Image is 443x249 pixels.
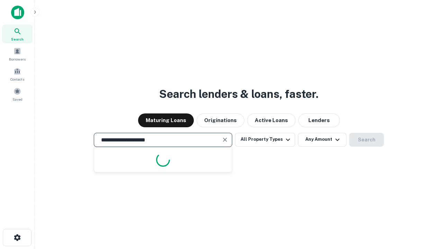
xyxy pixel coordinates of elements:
[2,65,33,83] a: Contacts
[220,135,230,145] button: Clear
[159,86,318,102] h3: Search lenders & loans, faster.
[11,6,24,19] img: capitalize-icon.png
[9,56,26,62] span: Borrowers
[247,113,296,127] button: Active Loans
[2,45,33,63] a: Borrowers
[11,36,24,42] span: Search
[10,76,24,82] span: Contacts
[2,85,33,103] a: Saved
[235,133,295,147] button: All Property Types
[298,113,340,127] button: Lenders
[298,133,346,147] button: Any Amount
[197,113,244,127] button: Originations
[12,96,22,102] span: Saved
[2,25,33,43] a: Search
[138,113,194,127] button: Maturing Loans
[408,194,443,227] iframe: Chat Widget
